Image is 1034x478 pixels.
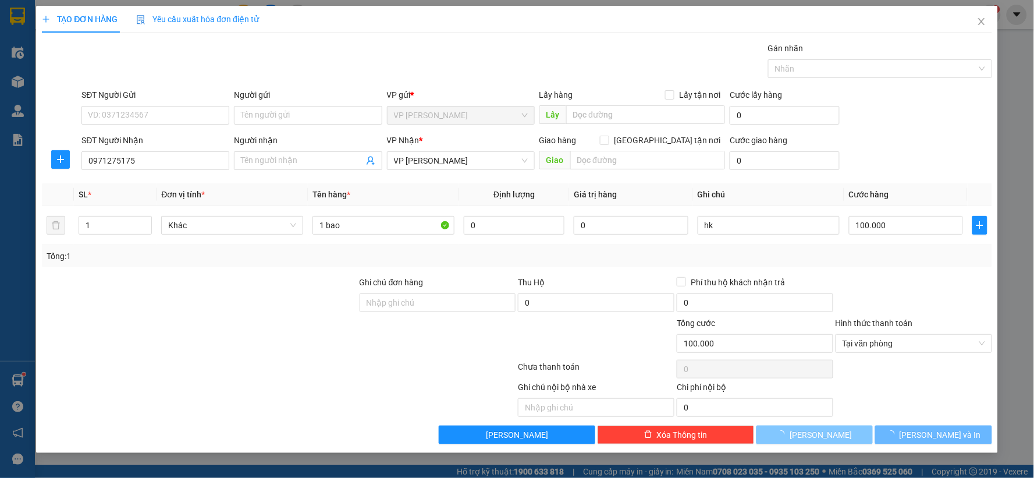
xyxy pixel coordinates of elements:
[81,134,229,147] div: SĐT Người Nhận
[127,84,202,110] h1: VPHT1109250107
[65,43,264,58] li: Hotline: 19001874
[566,105,726,124] input: Dọc đường
[973,221,986,230] span: plus
[777,430,790,438] span: loading
[234,88,382,101] div: Người gửi
[686,276,790,289] span: Phí thu hộ khách nhận trả
[539,90,573,100] span: Lấy hàng
[965,6,998,38] button: Close
[539,105,566,124] span: Lấy
[756,426,873,444] button: [PERSON_NAME]
[790,429,852,441] span: [PERSON_NAME]
[609,134,725,147] span: [GEOGRAPHIC_DATA] tận nơi
[136,15,145,24] img: icon
[768,44,804,53] label: Gán nhãn
[887,430,900,438] span: loading
[674,88,725,101] span: Lấy tận nơi
[900,429,981,441] span: [PERSON_NAME] và In
[539,151,570,169] span: Giao
[849,190,889,199] span: Cước hàng
[693,183,844,206] th: Ghi chú
[312,216,454,235] input: VD: Bàn, Ghế
[42,15,118,24] span: TẠO ĐƠN HÀNG
[161,190,205,199] span: Đơn vị tính
[644,430,652,440] span: delete
[168,217,296,234] span: Khác
[493,190,535,199] span: Định lượng
[360,278,424,287] label: Ghi chú đơn hàng
[570,151,726,169] input: Dọc đường
[972,216,987,235] button: plus
[312,190,350,199] span: Tên hàng
[657,429,708,441] span: Xóa Thông tin
[234,134,382,147] div: Người nhận
[977,17,986,26] span: close
[677,381,833,398] div: Chi phí nội bộ
[47,216,65,235] button: delete
[843,335,985,352] span: Tại văn phòng
[698,216,840,235] input: Ghi Chú
[730,136,787,145] label: Cước giao hàng
[15,84,126,143] b: GỬI : VP [PERSON_NAME]
[394,107,528,124] span: VP Hà Huy Tập
[439,426,595,444] button: [PERSON_NAME]
[47,250,399,263] div: Tổng: 1
[360,293,516,312] input: Ghi chú đơn hàng
[109,60,218,75] b: Gửi khách hàng
[836,318,913,328] label: Hình thức thanh toán
[730,90,782,100] label: Cước lấy hàng
[730,151,840,170] input: Cước giao hàng
[79,190,88,199] span: SL
[137,13,190,28] b: Phú Quý
[518,381,674,398] div: Ghi chú nội bộ nhà xe
[875,426,992,444] button: [PERSON_NAME] và In
[677,318,715,328] span: Tổng cước
[486,429,548,441] span: [PERSON_NAME]
[81,88,229,101] div: SĐT Người Gửi
[518,278,545,287] span: Thu Hộ
[387,136,420,145] span: VP Nhận
[136,15,259,24] span: Yêu cầu xuất hóa đơn điện tử
[394,152,528,169] span: VP Trần Quốc Hoàn
[52,155,69,164] span: plus
[518,398,674,417] input: Nhập ghi chú
[42,15,50,23] span: plus
[366,156,375,165] span: user-add
[517,360,676,381] div: Chưa thanh toán
[574,190,617,199] span: Giá trị hàng
[574,216,688,235] input: 0
[539,136,577,145] span: Giao hàng
[730,106,840,125] input: Cước lấy hàng
[65,29,264,43] li: 146 [GEOGRAPHIC_DATA], [GEOGRAPHIC_DATA]
[51,150,70,169] button: plus
[387,88,535,101] div: VP gửi
[598,426,754,444] button: deleteXóa Thông tin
